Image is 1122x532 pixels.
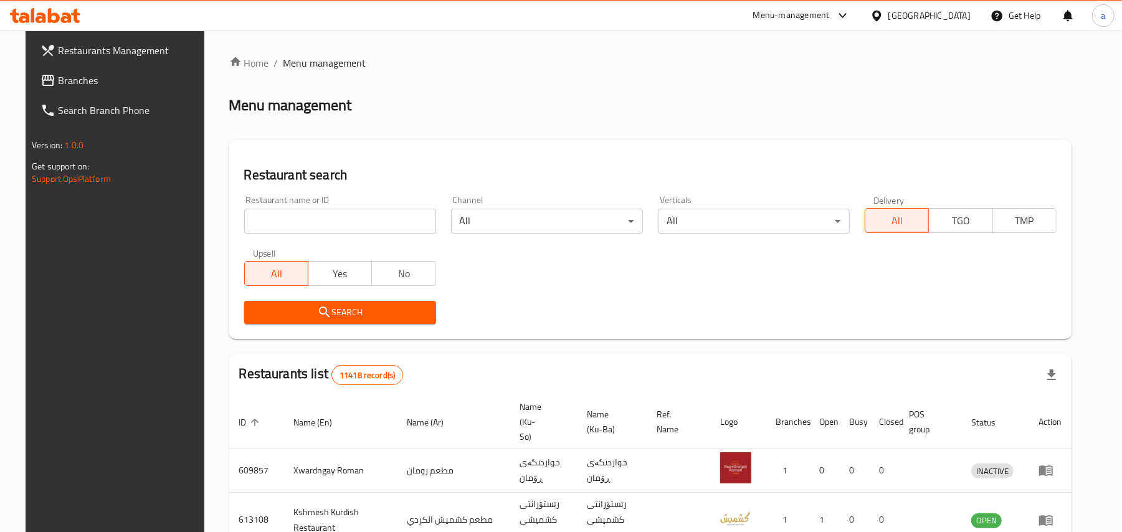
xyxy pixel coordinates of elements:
span: Name (Ku-So) [520,399,563,444]
button: TGO [928,208,992,233]
div: Menu [1039,463,1062,478]
span: Name (Ku-Ba) [587,407,632,437]
td: 0 [870,449,900,493]
span: ID [239,415,263,430]
a: Search Branch Phone [31,95,213,125]
span: No [377,265,430,283]
li: / [274,55,278,70]
div: OPEN [971,513,1002,528]
span: Ref. Name [657,407,695,437]
img: Xwardngay Roman [720,452,751,483]
a: Restaurants Management [31,36,213,65]
h2: Restaurants list [239,364,404,385]
span: Menu management [283,55,366,70]
span: a [1101,9,1105,22]
th: Branches [766,396,810,449]
button: TMP [992,208,1057,233]
span: Get support on: [32,158,89,174]
label: Upsell [253,249,276,257]
td: مطعم رومان [397,449,510,493]
span: TMP [998,212,1052,230]
td: خواردنگەی ڕۆمان [510,449,578,493]
button: Yes [308,261,372,286]
td: 609857 [229,449,284,493]
td: خواردنگەی ڕۆمان [578,449,647,493]
td: 0 [810,449,840,493]
span: Search [254,305,426,320]
div: Export file [1037,360,1067,390]
span: 11418 record(s) [332,369,402,381]
th: Open [810,396,840,449]
td: 0 [840,449,870,493]
div: Menu-management [753,8,830,23]
button: All [865,208,929,233]
h2: Menu management [229,95,352,115]
span: Search Branch Phone [58,103,203,118]
button: No [371,261,435,286]
div: INACTIVE [971,463,1014,478]
td: Xwardngay Roman [284,449,397,493]
span: Name (Ar) [407,415,460,430]
span: TGO [934,212,987,230]
th: Busy [840,396,870,449]
span: Name (En) [294,415,349,430]
button: Search [244,301,436,324]
a: Home [229,55,269,70]
label: Delivery [873,196,905,204]
span: POS group [910,407,946,437]
div: [GEOGRAPHIC_DATA] [888,9,971,22]
th: Action [1029,396,1072,449]
span: Yes [313,265,367,283]
span: 1.0.0 [64,137,83,153]
h2: Restaurant search [244,166,1057,184]
a: Branches [31,65,213,95]
input: Search for restaurant name or ID.. [244,209,436,234]
span: Status [971,415,1012,430]
th: Closed [870,396,900,449]
a: Support.OpsPlatform [32,171,111,187]
span: All [250,265,303,283]
div: Menu [1039,513,1062,528]
span: Branches [58,73,203,88]
div: All [451,209,643,234]
nav: breadcrumb [229,55,1072,70]
span: All [870,212,924,230]
div: Total records count [331,365,403,385]
span: Restaurants Management [58,43,203,58]
th: Logo [710,396,766,449]
span: INACTIVE [971,464,1014,478]
div: All [658,209,850,234]
button: All [244,261,308,286]
span: Version: [32,137,62,153]
span: OPEN [971,513,1002,528]
td: 1 [766,449,810,493]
